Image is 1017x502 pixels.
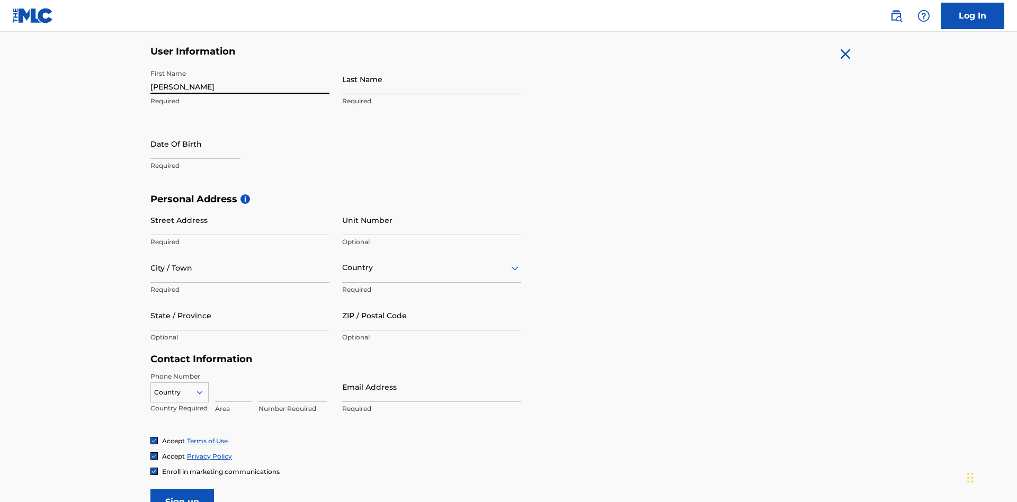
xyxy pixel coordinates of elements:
img: checkbox [151,437,157,444]
span: Accept [162,437,185,445]
p: Required [342,96,521,106]
p: Country Required [150,404,209,413]
p: Required [342,404,521,414]
p: Required [342,285,521,294]
p: Optional [342,237,521,247]
iframe: Chat Widget [964,451,1017,502]
p: Area [215,404,252,414]
p: Required [150,285,329,294]
h5: Personal Address [150,193,867,205]
a: Privacy Policy [187,452,232,460]
span: i [240,194,250,204]
img: close [837,46,854,62]
p: Number Required [258,404,327,414]
img: checkbox [151,468,157,474]
div: Drag [967,462,974,494]
span: Accept [162,452,185,460]
img: checkbox [151,453,157,459]
a: Public Search [886,5,907,26]
p: Optional [342,333,521,342]
p: Required [150,237,329,247]
p: Required [150,96,329,106]
h5: Contact Information [150,353,521,365]
div: Help [913,5,934,26]
img: MLC Logo [13,8,53,23]
span: Enroll in marketing communications [162,468,280,476]
p: Required [150,161,329,171]
a: Log In [941,3,1004,29]
img: help [917,10,930,22]
h5: User Information [150,46,521,58]
a: Terms of Use [187,437,228,445]
img: search [890,10,903,22]
p: Optional [150,333,329,342]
